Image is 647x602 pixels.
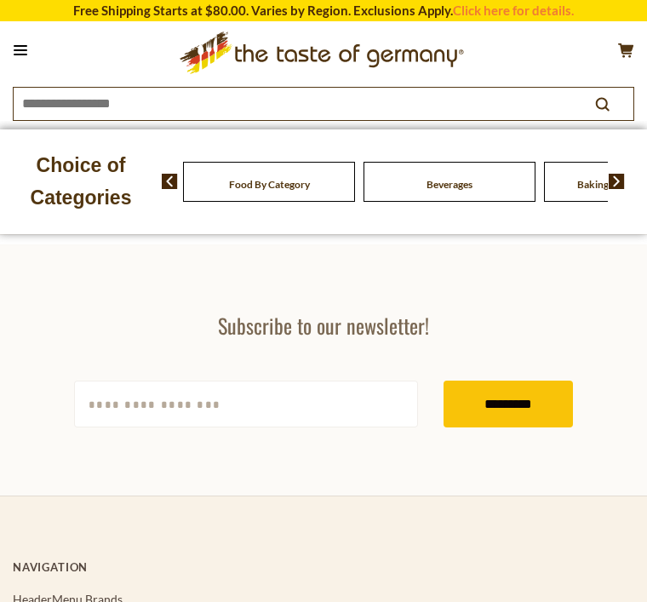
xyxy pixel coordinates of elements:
a: Click here for details. [453,3,574,18]
a: Beverages [427,178,472,191]
h4: Navigation [13,560,634,574]
img: next arrow [609,174,625,189]
h3: Subscribe to our newsletter! [74,312,573,338]
img: previous arrow [162,174,178,189]
a: Food By Category [229,178,310,191]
